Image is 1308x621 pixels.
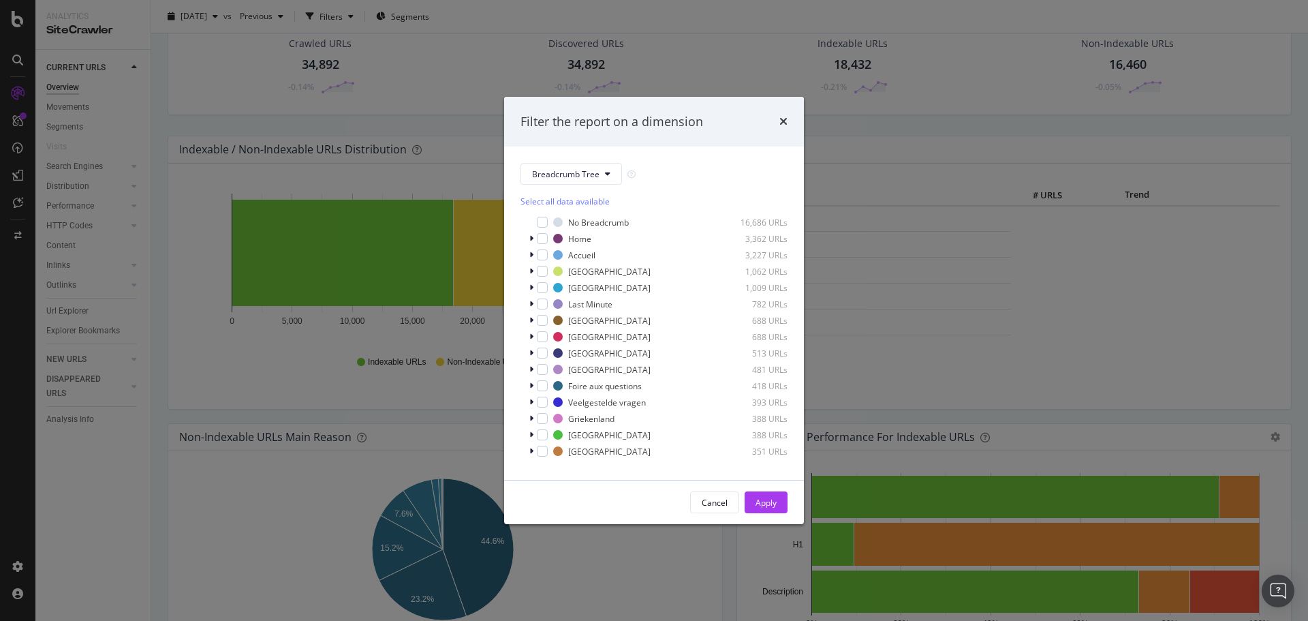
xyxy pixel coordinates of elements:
div: Open Intercom Messenger [1262,575,1294,607]
div: 513 URLs [721,348,788,359]
span: Breadcrumb Tree [532,168,599,180]
div: 388 URLs [721,413,788,425]
div: times [779,113,788,131]
button: Breadcrumb Tree [520,163,622,185]
div: [GEOGRAPHIC_DATA] [568,364,651,376]
div: Griekenland [568,413,614,425]
div: [GEOGRAPHIC_DATA] [568,348,651,359]
div: modal [504,97,804,525]
div: 351 URLs [721,446,788,457]
div: Select all data available [520,196,788,207]
div: [GEOGRAPHIC_DATA] [568,266,651,277]
div: [GEOGRAPHIC_DATA] [568,446,651,457]
div: 688 URLs [721,315,788,327]
div: 16,686 URLs [721,217,788,228]
div: 782 URLs [721,299,788,310]
div: 3,362 URLs [721,233,788,245]
div: Last Minute [568,299,612,310]
div: [GEOGRAPHIC_DATA] [568,429,651,441]
div: Veelgestelde vragen [568,397,646,408]
div: 388 URLs [721,429,788,441]
div: Accueil [568,249,595,261]
button: Cancel [690,491,739,513]
div: Apply [756,497,777,509]
button: Apply [745,491,788,513]
div: Home [568,233,591,245]
div: Filter the report on a dimension [520,113,703,131]
div: [GEOGRAPHIC_DATA] [568,331,651,343]
div: [GEOGRAPHIC_DATA] [568,315,651,327]
div: No Breadcrumb [568,217,629,228]
div: 418 URLs [721,380,788,392]
div: Cancel [702,497,728,509]
div: 393 URLs [721,397,788,408]
div: 1,062 URLs [721,266,788,277]
div: 688 URLs [721,331,788,343]
div: Foire aux questions [568,380,642,392]
div: [GEOGRAPHIC_DATA] [568,282,651,294]
div: 1,009 URLs [721,282,788,294]
div: 481 URLs [721,364,788,376]
div: 3,227 URLs [721,249,788,261]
